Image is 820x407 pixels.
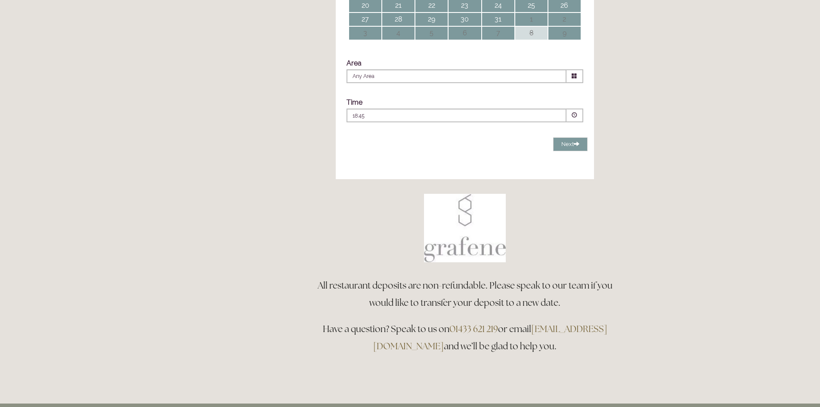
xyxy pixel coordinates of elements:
span: Next [561,141,579,147]
td: 4 [382,27,415,40]
h3: Have a question? Speak to us on or email and we’ll be glad to help you. [314,320,616,355]
label: Time [347,98,362,106]
td: 31 [482,13,514,26]
label: Area [347,59,362,67]
button: Next [553,137,588,152]
td: 27 [349,13,381,26]
td: 29 [415,13,448,26]
a: [EMAIL_ADDRESS][DOMAIN_NAME] [373,323,607,352]
td: 30 [449,13,481,26]
a: 01433 621 219 [449,323,498,335]
td: 8 [515,27,548,40]
td: 5 [415,27,448,40]
td: 7 [482,27,514,40]
td: 1 [515,13,548,26]
td: 2 [548,13,581,26]
img: Book a table at Grafene Restaurant @ Losehill [424,194,506,262]
td: 6 [449,27,481,40]
h3: All restaurant deposits are non-refundable. Please speak to our team if you would like to transfe... [314,277,616,311]
td: 3 [349,27,381,40]
p: 18:45 [353,112,508,120]
td: 9 [548,27,581,40]
td: 28 [382,13,415,26]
